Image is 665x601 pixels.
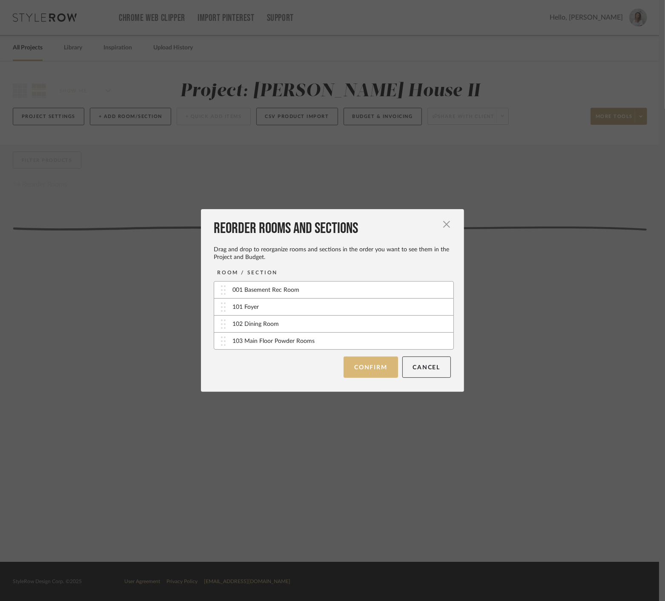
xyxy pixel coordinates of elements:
button: Close [438,216,455,233]
img: vertical-grip.svg [221,319,226,329]
img: vertical-grip.svg [221,302,226,312]
button: Cancel [402,357,451,378]
img: vertical-grip.svg [221,285,226,295]
img: vertical-grip.svg [221,336,226,346]
div: 102 Dining Room [232,320,279,329]
div: Reorder Rooms and Sections [214,219,451,238]
div: Drag and drop to reorganize rooms and sections in the order you want to see them in the Project a... [214,246,451,261]
div: ROOM / SECTION [217,268,278,277]
div: 101 Foyer [232,303,259,312]
div: 103 Main Floor Powder Rooms [232,337,315,346]
button: Confirm [344,357,398,378]
div: 001 Basement Rec Room [232,286,299,295]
